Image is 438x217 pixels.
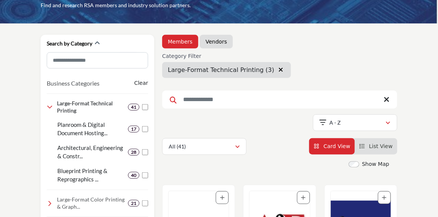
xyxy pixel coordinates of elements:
h2: Search by Category [47,40,92,47]
a: View List [359,143,393,149]
h4: Large-Format Technical Printing: High-quality printing for blueprints, construction and architect... [57,100,125,114]
input: Select Planroom & Digital Document Hosting checkbox [142,126,148,132]
a: Add To List [382,195,387,201]
input: Select Large-Format Color Printing & Graphics checkbox [142,200,148,206]
a: Vendors [206,38,227,45]
div: 40 Results For Blueprint Printing & Reprographics [128,172,139,179]
b: 41 [131,105,136,110]
p: Architectural, Engineering & Construction (AEC) Printing : Specialized printing services for arch... [57,144,125,161]
b: 21 [131,201,136,206]
a: Add To List [220,195,225,201]
buton: Clear [134,79,148,87]
h4: Large-Format Color Printing & Graphics: Banners, posters, vehicle wraps, and presentation graphics. [57,196,125,211]
button: A - Z [313,114,397,131]
input: Select Blueprint Printing & Reprographics checkbox [142,172,148,178]
li: List View [355,138,397,155]
button: All (41) [162,138,247,155]
li: Card View [309,138,355,155]
label: Show Map [362,160,389,168]
p: A - Z [330,119,341,126]
a: Members [168,38,193,45]
input: Select Architectural, Engineering & Construction (AEC) Printing checkbox [142,149,148,155]
b: 17 [131,126,136,132]
span: List View [369,143,393,149]
p: Find and research RSA members and industry solution partners. [41,2,191,9]
div: 21 Results For Large-Format Color Printing & Graphics [128,200,139,207]
input: Search Keyword [162,91,397,109]
span: Large-Format Technical Printing (3) [168,66,274,73]
b: 28 [131,150,136,155]
input: Search Category [47,52,148,69]
p: Planroom & Digital Document Hosting : Secure online hosting for project documents, planrooms, and... [57,120,125,137]
button: Business Categories [47,79,100,88]
div: 41 Results For Large-Format Technical Printing [128,104,139,111]
h6: Category Filter [162,53,291,59]
b: 40 [131,173,136,178]
a: View Card [314,143,350,149]
input: Select Large-Format Technical Printing checkbox [142,104,148,110]
p: Blueprint Printing & Reprographics : High-quality blueprint reproduction and reprographics for te... [57,167,125,184]
div: 28 Results For Architectural, Engineering & Construction (AEC) Printing [128,149,139,156]
a: Add To List [301,195,306,201]
p: All (41) [169,143,186,150]
span: Card View [324,143,350,149]
div: 17 Results For Planroom & Digital Document Hosting [128,126,139,133]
